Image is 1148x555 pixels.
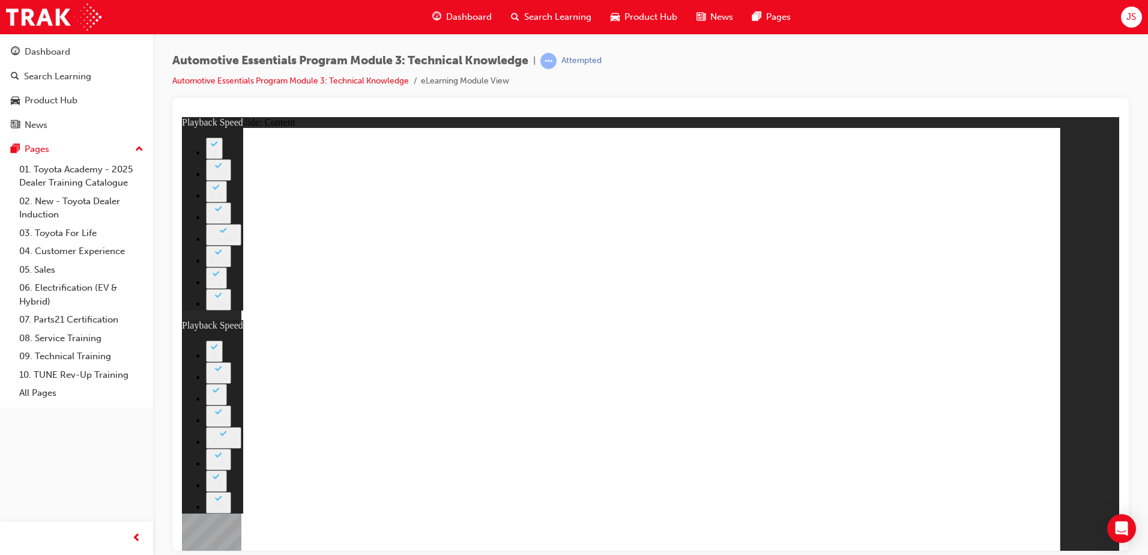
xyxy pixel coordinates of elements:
a: 03. Toyota For Life [14,224,148,243]
a: 06. Electrification (EV & Hybrid) [14,279,148,311]
span: Pages [766,10,791,24]
a: Automotive Essentials Program Module 3: Technical Knowledge [172,76,409,86]
span: guage-icon [11,47,20,58]
span: JS [1126,10,1136,24]
span: search-icon [511,10,519,25]
img: Trak [6,4,101,31]
span: Product Hub [624,10,677,24]
span: pages-icon [11,144,20,155]
a: 08. Service Training [14,329,148,348]
div: Attempted [561,55,602,67]
span: guage-icon [432,10,441,25]
span: news-icon [11,120,20,131]
a: All Pages [14,384,148,402]
div: News [25,118,47,132]
a: News [5,114,148,136]
span: | [533,54,536,68]
a: pages-iconPages [743,5,800,29]
a: 04. Customer Experience [14,242,148,261]
span: learningRecordVerb_ATTEMPT-icon [540,53,557,69]
div: Pages [25,142,49,156]
span: search-icon [11,71,19,82]
a: 07. Parts21 Certification [14,311,148,329]
a: car-iconProduct Hub [601,5,687,29]
a: guage-iconDashboard [423,5,501,29]
a: 10. TUNE Rev-Up Training [14,366,148,384]
button: Pages [5,138,148,160]
span: car-icon [11,96,20,106]
span: Automotive Essentials Program Module 3: Technical Knowledge [172,54,528,68]
div: Dashboard [25,45,70,59]
button: JS [1121,7,1142,28]
a: 02. New - Toyota Dealer Induction [14,192,148,224]
a: Product Hub [5,89,148,112]
a: Search Learning [5,65,148,88]
span: Search Learning [524,10,591,24]
div: Product Hub [25,94,77,108]
span: car-icon [611,10,620,25]
span: news-icon [696,10,705,25]
a: Dashboard [5,41,148,63]
a: 01. Toyota Academy - 2025 Dealer Training Catalogue [14,160,148,192]
div: Open Intercom Messenger [1107,514,1136,543]
span: News [710,10,733,24]
a: 05. Sales [14,261,148,279]
button: DashboardSearch LearningProduct HubNews [5,38,148,138]
span: prev-icon [132,531,141,546]
span: Dashboard [446,10,492,24]
a: search-iconSearch Learning [501,5,601,29]
a: 09. Technical Training [14,347,148,366]
li: eLearning Module View [421,74,509,88]
span: up-icon [135,142,143,157]
span: pages-icon [752,10,761,25]
a: news-iconNews [687,5,743,29]
div: Search Learning [24,70,91,83]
